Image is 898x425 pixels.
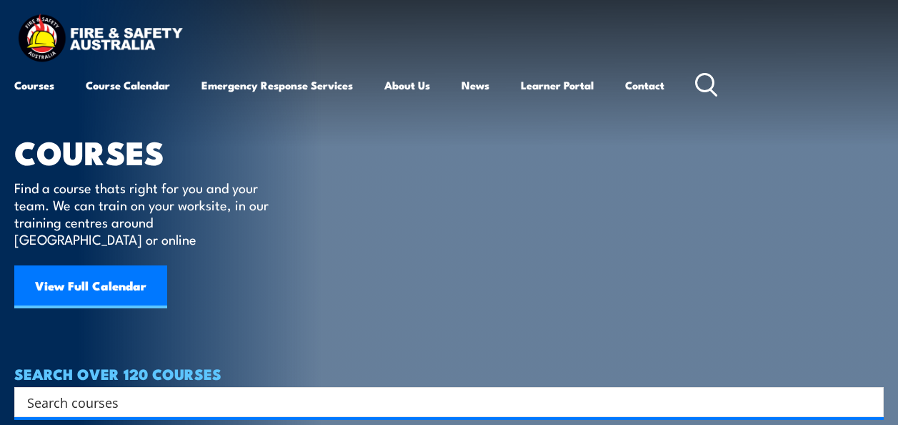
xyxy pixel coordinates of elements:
[86,68,170,102] a: Course Calendar
[521,68,594,102] a: Learner Portal
[201,68,353,102] a: Emergency Response Services
[462,68,489,102] a: News
[859,392,879,412] button: Search magnifier button
[625,68,664,102] a: Contact
[30,392,855,412] form: Search form
[14,179,275,248] p: Find a course thats right for you and your team. We can train on your worksite, in our training c...
[384,68,430,102] a: About Us
[14,137,289,165] h1: COURSES
[14,265,167,308] a: View Full Calendar
[14,68,54,102] a: Courses
[14,366,884,381] h4: SEARCH OVER 120 COURSES
[27,391,852,413] input: Search input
